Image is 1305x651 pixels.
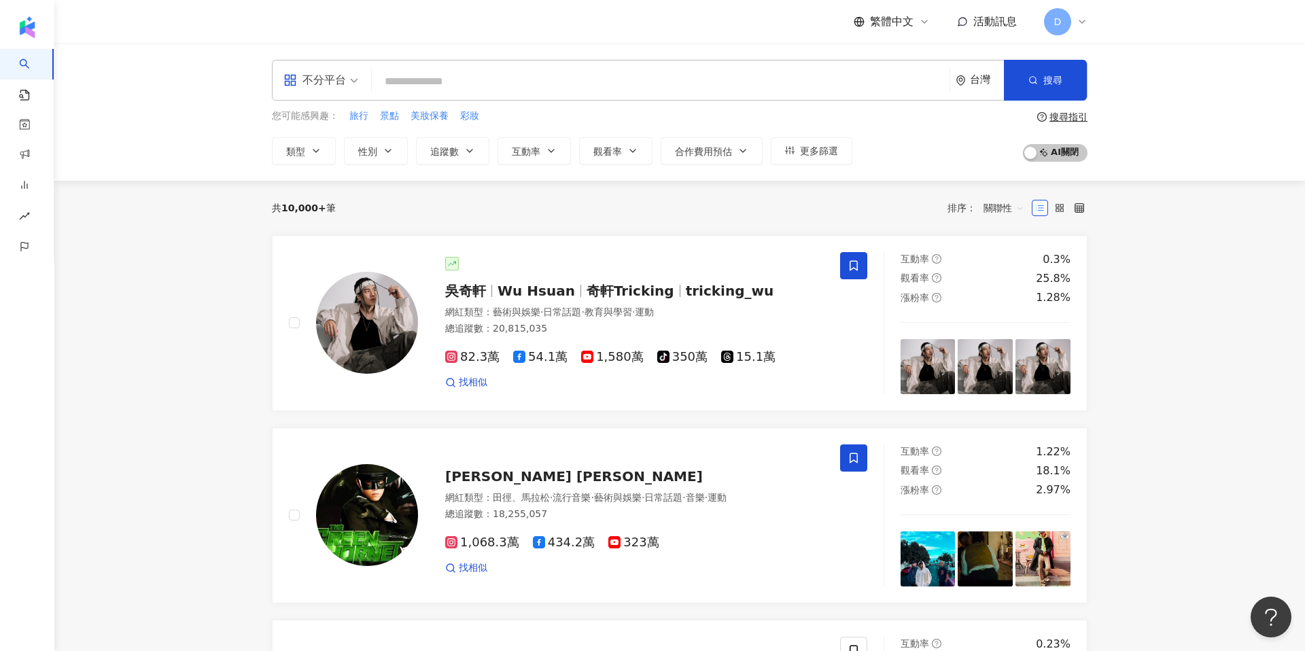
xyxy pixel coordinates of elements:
[682,492,685,503] span: ·
[901,292,929,303] span: 漲粉率
[901,465,929,476] span: 觀看率
[901,253,929,264] span: 互動率
[1054,14,1062,29] span: D
[901,531,956,586] img: post-image
[540,306,543,317] span: ·
[379,109,400,124] button: 景點
[358,146,377,157] span: 性別
[416,137,489,164] button: 追蹤數
[1004,60,1087,101] button: 搜尋
[512,146,540,157] span: 互動率
[498,283,575,299] span: Wu Hsuan
[272,137,336,164] button: 類型
[445,322,824,336] div: 總追蹤數 ： 20,815,035
[498,137,571,164] button: 互動率
[1043,75,1062,86] span: 搜尋
[316,272,418,374] img: KOL Avatar
[272,203,336,213] div: 共 筆
[349,109,369,124] button: 旅行
[581,306,584,317] span: ·
[579,137,652,164] button: 觀看率
[932,485,941,495] span: question-circle
[675,146,732,157] span: 合作費用預估
[493,306,540,317] span: 藝術與娛樂
[1036,482,1071,497] div: 2.97%
[445,468,703,485] span: [PERSON_NAME] [PERSON_NAME]
[272,427,1087,603] a: KOL Avatar[PERSON_NAME] [PERSON_NAME]網紅類型：田徑、馬拉松·流行音樂·藝術與娛樂·日常話題·音樂·運動總追蹤數：18,255,0571,068.3萬434....
[932,254,941,264] span: question-circle
[550,492,553,503] span: ·
[316,464,418,566] img: KOL Avatar
[642,492,644,503] span: ·
[901,272,929,283] span: 觀看率
[593,146,622,157] span: 觀看率
[771,137,852,164] button: 更多篩選
[958,531,1013,586] img: post-image
[459,376,487,389] span: 找相似
[635,306,654,317] span: 運動
[281,203,326,213] span: 10,000+
[1049,111,1087,122] div: 搜尋指引
[411,109,449,123] span: 美妝保養
[553,492,591,503] span: 流行音樂
[956,75,966,86] span: environment
[445,491,824,505] div: 網紅類型 ：
[587,283,674,299] span: 奇軒Tricking
[460,109,479,123] span: 彩妝
[947,197,1032,219] div: 排序：
[708,492,727,503] span: 運動
[932,293,941,302] span: question-circle
[513,350,568,364] span: 54.1萬
[657,350,708,364] span: 350萬
[581,350,644,364] span: 1,580萬
[445,535,519,550] span: 1,068.3萬
[932,639,941,648] span: question-circle
[1251,597,1291,637] iframe: Help Scout Beacon - Open
[16,16,38,38] img: logo icon
[958,339,1013,394] img: post-image
[283,69,346,91] div: 不分平台
[283,73,297,87] span: appstore
[901,339,956,394] img: post-image
[901,638,929,649] span: 互動率
[19,203,30,233] span: rise
[970,74,1004,86] div: 台灣
[459,561,487,575] span: 找相似
[349,109,368,123] span: 旅行
[932,273,941,283] span: question-circle
[1036,290,1071,305] div: 1.28%
[380,109,399,123] span: 景點
[901,485,929,495] span: 漲粉率
[705,492,708,503] span: ·
[800,145,838,156] span: 更多篩選
[585,306,632,317] span: 教育與學習
[686,283,774,299] span: tricking_wu
[973,15,1017,28] span: 活動訊息
[721,350,776,364] span: 15.1萬
[1036,271,1071,286] div: 25.8%
[430,146,459,157] span: 追蹤數
[1037,112,1047,122] span: question-circle
[1043,252,1071,267] div: 0.3%
[493,492,550,503] span: 田徑、馬拉松
[661,137,763,164] button: 合作費用預估
[644,492,682,503] span: 日常話題
[632,306,635,317] span: ·
[686,492,705,503] span: 音樂
[459,109,480,124] button: 彩妝
[445,306,824,319] div: 網紅類型 ：
[19,49,46,102] a: search
[445,561,487,575] a: 找相似
[272,109,338,123] span: 您可能感興趣：
[1015,531,1071,586] img: post-image
[1036,463,1071,478] div: 18.1%
[608,535,659,550] span: 323萬
[1036,444,1071,459] div: 1.22%
[410,109,449,124] button: 美妝保養
[932,446,941,456] span: question-circle
[286,146,305,157] span: 類型
[445,283,486,299] span: 吳奇軒
[1015,339,1071,394] img: post-image
[984,197,1024,219] span: 關聯性
[543,306,581,317] span: 日常話題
